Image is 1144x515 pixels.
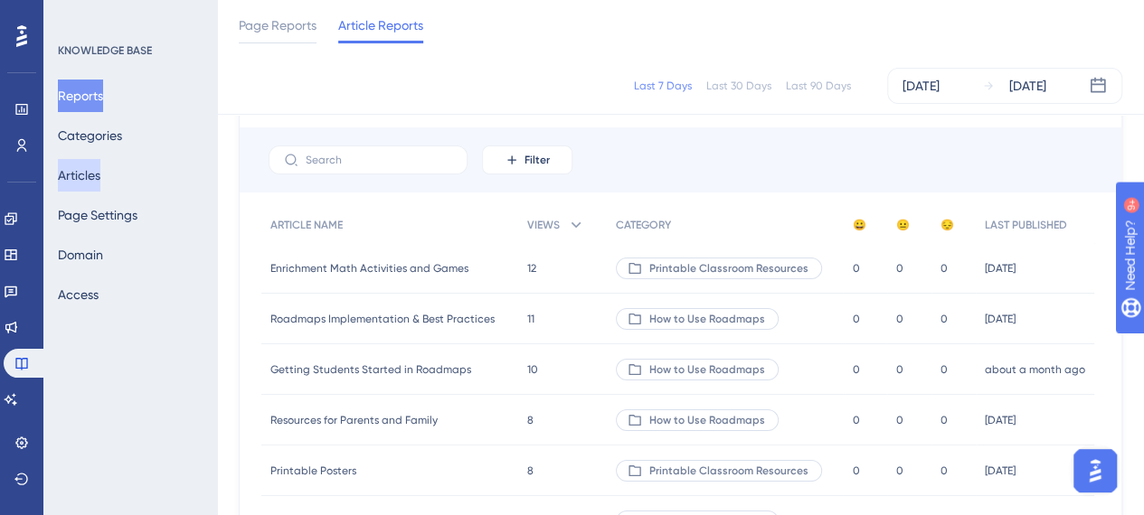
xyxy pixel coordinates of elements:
[941,463,948,478] span: 0
[852,312,859,326] span: 0
[527,362,538,377] span: 10
[985,363,1085,376] time: about a month ago
[896,312,903,326] span: 0
[896,218,910,232] span: 😐
[896,463,903,478] span: 0
[338,14,423,36] span: Article Reports
[58,80,103,112] button: Reports
[852,261,859,276] span: 0
[852,413,859,427] span: 0
[786,79,851,93] div: Last 90 Days
[941,312,948,326] span: 0
[985,464,1016,477] time: [DATE]
[985,313,1016,325] time: [DATE]
[270,261,468,276] span: Enrichment Math Activities and Games
[1009,75,1046,97] div: [DATE]
[852,362,859,377] span: 0
[634,79,692,93] div: Last 7 Days
[941,218,954,232] span: 😔
[985,414,1016,426] time: [DATE]
[527,218,560,232] span: VIEWS
[649,413,765,427] span: How to Use Roadmaps
[941,261,948,276] span: 0
[123,9,134,23] div: 9+
[649,261,808,276] span: Printable Classroom Resources
[239,14,317,36] span: Page Reports
[58,119,122,152] button: Categories
[270,362,471,377] span: Getting Students Started in Roadmaps
[270,218,343,232] span: ARTICLE NAME
[649,463,808,478] span: Printable Classroom Resources
[527,413,534,427] span: 8
[43,5,113,26] span: Need Help?
[616,218,671,232] span: CATEGORY
[852,218,865,232] span: 😀
[896,261,903,276] span: 0
[985,262,1016,275] time: [DATE]
[852,463,859,478] span: 0
[1068,444,1122,498] iframe: UserGuiding AI Assistant Launcher
[985,218,1067,232] span: LAST PUBLISHED
[58,199,137,231] button: Page Settings
[58,159,100,192] button: Articles
[706,79,771,93] div: Last 30 Days
[941,362,948,377] span: 0
[941,413,948,427] span: 0
[896,413,903,427] span: 0
[525,153,550,167] span: Filter
[527,312,534,326] span: 11
[58,278,99,311] button: Access
[482,145,572,174] button: Filter
[903,75,940,97] div: [DATE]
[896,362,903,377] span: 0
[527,463,534,478] span: 8
[270,463,356,478] span: Printable Posters
[270,312,495,326] span: Roadmaps Implementation & Best Practices
[649,312,765,326] span: How to Use Roadmaps
[58,43,152,58] div: KNOWLEDGE BASE
[649,362,765,377] span: How to Use Roadmaps
[270,413,438,427] span: Resources for Parents and Family
[527,261,536,276] span: 12
[306,154,452,166] input: Search
[58,239,103,271] button: Domain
